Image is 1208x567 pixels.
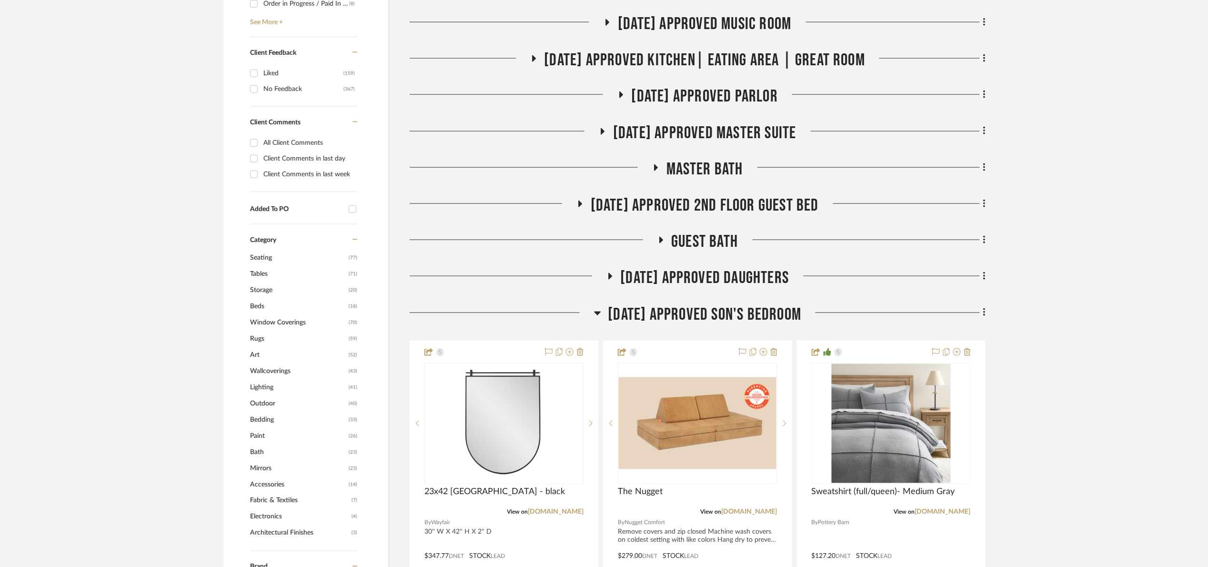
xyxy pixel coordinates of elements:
[250,298,346,314] span: Beds
[349,396,357,411] span: (40)
[349,461,357,476] span: (23)
[250,428,346,444] span: Paint
[812,487,955,497] span: Sweatshirt (full/queen)- Medium Gray
[349,266,357,282] span: (71)
[352,509,357,525] span: (4)
[250,347,346,363] span: Art
[444,364,564,483] img: 23x42 Veneto - black
[632,86,778,107] span: [DATE] Approved Parlor
[349,315,357,330] span: (70)
[507,509,528,515] span: View on
[250,50,296,56] span: Client Feedback
[263,81,343,97] div: No Feedback
[263,135,355,151] div: All Client Comments
[915,509,971,516] a: [DOMAIN_NAME]
[250,119,301,126] span: Client Comments
[250,266,346,282] span: Tables
[431,518,450,527] span: Wayfair
[250,379,346,395] span: Lighting
[349,428,357,444] span: (26)
[250,476,346,493] span: Accessories
[528,509,584,516] a: [DOMAIN_NAME]
[722,509,777,516] a: [DOMAIN_NAME]
[624,518,665,527] span: Nugget Comfort
[349,331,357,346] span: (59)
[619,377,776,469] img: The Nugget
[349,412,357,427] span: (33)
[343,81,355,97] div: (367)
[250,444,346,460] span: Bath
[672,232,738,252] span: Guest Bath
[250,282,346,298] span: Storage
[250,525,349,541] span: Architectural Finishes
[250,395,346,412] span: Outdoor
[424,487,565,497] span: 23x42 [GEOGRAPHIC_DATA] - black
[349,477,357,492] span: (14)
[352,493,357,508] span: (7)
[250,509,349,525] span: Electronics
[352,526,357,541] span: (3)
[349,250,357,265] span: (77)
[591,195,819,216] span: [DATE] Approved 2nd floor Guest Bed
[613,123,796,143] span: [DATE] Approved Master Suite
[263,167,355,182] div: Client Comments in last week
[349,283,357,298] span: (20)
[250,236,276,244] span: Category
[250,460,346,476] span: Mirrors
[343,66,355,81] div: (159)
[250,363,346,379] span: Wallcoverings
[424,518,431,527] span: By
[701,509,722,515] span: View on
[618,487,663,497] span: The Nugget
[263,66,343,81] div: Liked
[666,159,743,180] span: Master bath
[349,364,357,379] span: (43)
[250,412,346,428] span: Bedding
[618,14,791,34] span: [DATE] Approved Music Room
[832,364,951,483] img: Sweatshirt (full/queen)- Medium Gray
[250,205,344,213] div: Added To PO
[812,518,818,527] span: By
[608,304,802,325] span: [DATE] Approved Son's Bedroom
[894,509,915,515] span: View on
[618,518,624,527] span: By
[263,151,355,166] div: Client Comments in last day
[349,347,357,363] span: (52)
[250,314,346,331] span: Window Coverings
[349,445,357,460] span: (23)
[250,331,346,347] span: Rugs
[248,11,357,27] a: See More +
[349,299,357,314] span: (18)
[250,493,349,509] span: Fabric & Textiles
[349,380,357,395] span: (41)
[621,268,789,288] span: [DATE] Approved Daughters
[544,50,866,71] span: [DATE] Approved Kitchen| Eating Area | Great Room
[250,250,346,266] span: Seating
[818,518,850,527] span: Pottery Barn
